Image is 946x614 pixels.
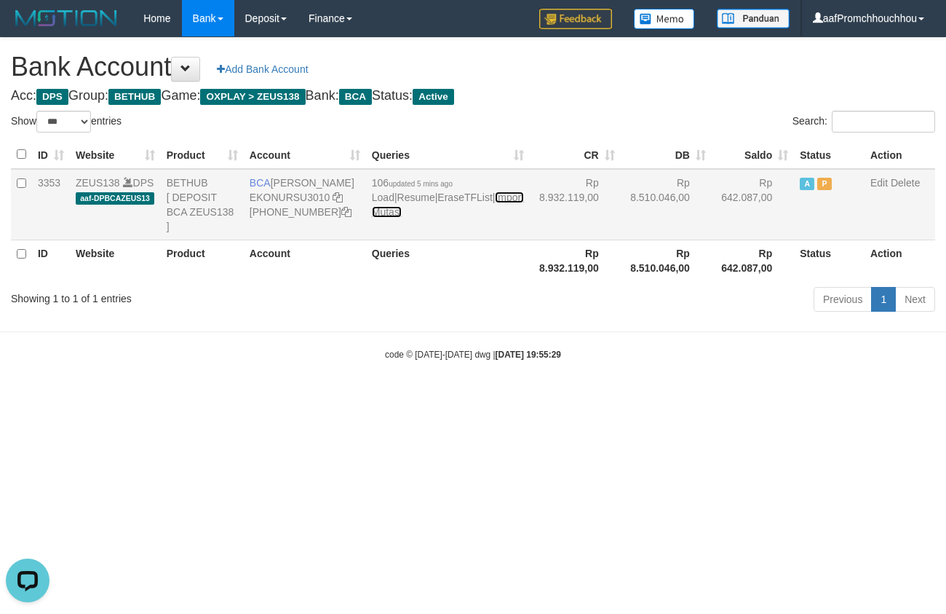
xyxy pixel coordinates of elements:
[11,7,122,29] img: MOTION_logo.png
[539,9,612,29] img: Feedback.jpg
[372,192,524,218] a: Import Mutasi
[530,141,621,169] th: CR: activate to sort column ascending
[11,111,122,133] label: Show entries
[792,111,935,133] label: Search:
[372,192,394,203] a: Load
[108,89,161,105] span: BETHUB
[385,350,561,360] small: code © [DATE]-[DATE] dwg |
[794,141,864,169] th: Status
[11,89,935,103] h4: Acc: Group: Game: Bank: Status:
[161,169,244,240] td: BETHUB [ DEPOSIT BCA ZEUS138 ]
[814,287,872,312] a: Previous
[11,52,935,82] h1: Bank Account
[200,89,305,105] span: OXPLAY > ZEUS138
[244,169,366,240] td: [PERSON_NAME] [PHONE_NUMBER]
[800,178,814,190] span: Active
[530,240,621,281] th: Rp 8.932.119,00
[366,141,530,169] th: Queries: activate to sort column ascending
[36,89,68,105] span: DPS
[794,240,864,281] th: Status
[870,177,888,189] a: Edit
[70,169,161,240] td: DPS
[530,169,621,240] td: Rp 8.932.119,00
[712,240,794,281] th: Rp 642.087,00
[244,141,366,169] th: Account: activate to sort column ascending
[621,240,712,281] th: Rp 8.510.046,00
[871,287,896,312] a: 1
[6,6,49,50] button: Open LiveChat chat widget
[339,89,372,105] span: BCA
[250,177,271,189] span: BCA
[895,287,935,312] a: Next
[11,286,383,306] div: Showing 1 to 1 of 1 entries
[244,240,366,281] th: Account
[389,180,453,188] span: updated 5 mins ago
[832,111,935,133] input: Search:
[397,192,435,203] a: Resume
[864,240,935,281] th: Action
[76,192,154,205] span: aaf-DPBCAZEUS13
[634,9,695,29] img: Button%20Memo.svg
[717,9,790,28] img: panduan.png
[32,240,70,281] th: ID
[437,192,492,203] a: EraseTFList
[36,111,91,133] select: Showentries
[372,177,524,218] span: | | |
[250,192,330,203] a: EKONURSU3010
[76,177,120,189] a: ZEUS138
[32,169,70,240] td: 3353
[712,141,794,169] th: Saldo: activate to sort column ascending
[864,141,935,169] th: Action
[70,240,161,281] th: Website
[372,177,453,189] span: 106
[32,141,70,169] th: ID: activate to sort column ascending
[161,141,244,169] th: Product: activate to sort column ascending
[621,169,712,240] td: Rp 8.510.046,00
[333,192,343,203] a: Copy EKONURSU3010 to clipboard
[70,141,161,169] th: Website: activate to sort column ascending
[207,57,317,82] a: Add Bank Account
[496,350,561,360] strong: [DATE] 19:55:29
[891,177,920,189] a: Delete
[817,178,832,190] span: Paused
[341,206,351,218] a: Copy 4062302392 to clipboard
[366,240,530,281] th: Queries
[161,240,244,281] th: Product
[413,89,454,105] span: Active
[621,141,712,169] th: DB: activate to sort column ascending
[712,169,794,240] td: Rp 642.087,00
